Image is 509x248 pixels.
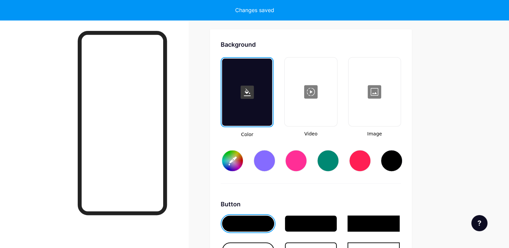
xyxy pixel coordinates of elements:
[348,130,401,137] span: Image
[221,200,401,209] div: Button
[221,40,401,49] div: Background
[221,131,274,138] span: Color
[284,130,337,137] span: Video
[235,6,274,14] div: Changes saved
